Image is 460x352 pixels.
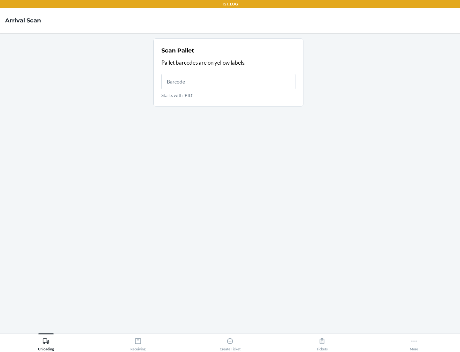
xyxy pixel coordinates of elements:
[368,333,460,351] button: More
[222,1,238,7] p: TST_LOG
[5,16,41,25] h4: Arrival Scan
[38,335,54,351] div: Unloading
[317,335,328,351] div: Tickets
[161,46,194,55] h2: Scan Pallet
[161,59,295,67] p: Pallet barcodes are on yellow labels.
[184,333,276,351] button: Create Ticket
[130,335,146,351] div: Receiving
[410,335,418,351] div: More
[92,333,184,351] button: Receiving
[220,335,241,351] div: Create Ticket
[276,333,368,351] button: Tickets
[161,92,295,99] p: Starts with 'PID'
[161,74,295,89] input: Starts with 'PID'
